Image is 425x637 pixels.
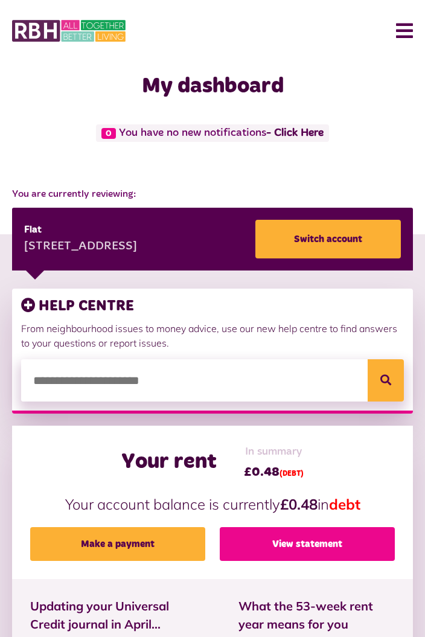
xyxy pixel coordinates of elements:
p: From neighbourhood issues to money advice, use our new help centre to find answers to your questi... [21,321,404,350]
div: [STREET_ADDRESS] [24,238,137,256]
span: debt [329,495,360,513]
span: In summary [244,444,304,460]
h2: Your rent [121,449,217,475]
a: Switch account [255,220,401,258]
h1: My dashboard [12,74,413,100]
span: You are currently reviewing: [12,187,413,202]
div: Flat [24,223,137,237]
span: You have no new notifications [96,124,328,142]
span: £0.48 [244,463,304,481]
span: What the 53-week rent year means for you [238,597,395,633]
a: - Click Here [266,127,324,138]
span: Updating your Universal Credit journal in April... [30,597,202,633]
img: MyRBH [12,18,126,43]
a: View statement [220,527,395,561]
strong: £0.48 [280,495,318,513]
p: Your account balance is currently in [30,493,395,515]
h3: HELP CENTRE [21,298,404,315]
a: Make a payment [30,527,205,561]
span: 0 [101,128,116,139]
span: (DEBT) [280,470,304,478]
